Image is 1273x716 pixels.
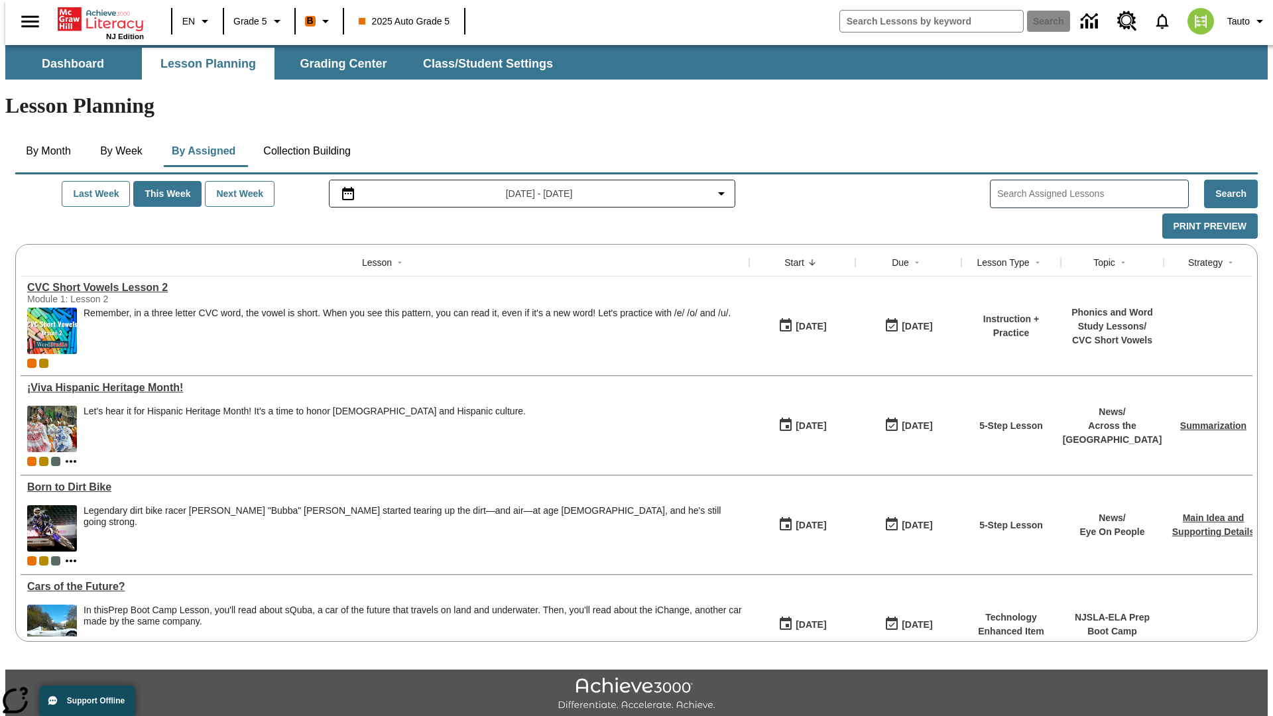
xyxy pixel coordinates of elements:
[51,556,60,566] div: OL 2025 Auto Grade 6
[27,581,743,593] div: Cars of the Future?
[796,318,826,335] div: [DATE]
[359,15,450,29] span: 2025 Auto Grade 5
[5,93,1268,118] h1: Lesson Planning
[1115,255,1131,270] button: Sort
[27,581,743,593] a: Cars of the Future? , Lessons
[902,617,932,633] div: [DATE]
[840,11,1023,32] input: search field
[228,9,290,33] button: Grade: Grade 5, Select a grade
[84,406,526,417] div: Let's hear it for Hispanic Heritage Month! It's a time to honor [DEMOGRAPHIC_DATA] and Hispanic c...
[67,696,125,705] span: Support Offline
[774,413,831,438] button: 09/24/25: First time the lesson was available
[979,419,1043,433] p: 5-Step Lesson
[1223,255,1239,270] button: Sort
[27,382,743,394] a: ¡Viva Hispanic Heritage Month! , Lessons
[133,181,202,207] button: This Week
[27,294,226,304] div: Module 1: Lesson 2
[300,9,339,33] button: Boost Class color is orange. Change class color
[160,56,256,72] span: Lesson Planning
[40,686,135,716] button: Support Offline
[997,184,1188,204] input: Search Assigned Lessons
[27,556,36,566] div: Current Class
[423,56,553,72] span: Class/Student Settings
[1162,213,1258,239] button: Print Preview
[1109,3,1145,39] a: Resource Center, Will open in new tab
[84,605,743,651] div: In this Prep Boot Camp Lesson, you'll read about sQuba, a car of the future that travels on land ...
[27,481,743,493] a: Born to Dirt Bike, Lessons
[27,457,36,466] div: Current Class
[84,308,731,319] p: Remember, in a three letter CVC word, the vowel is short. When you see this pattern, you can read...
[58,5,144,40] div: Home
[392,255,408,270] button: Sort
[774,512,831,538] button: 09/24/25: First time the lesson was available
[27,605,77,651] img: High-tech automobile treading water.
[1204,180,1258,208] button: Search
[142,48,274,80] button: Lesson Planning
[362,256,392,269] div: Lesson
[1079,511,1144,525] p: News /
[253,135,361,167] button: Collection Building
[902,318,932,335] div: [DATE]
[205,181,274,207] button: Next Week
[880,413,937,438] button: 09/24/25: Last day the lesson can be accessed
[277,48,410,80] button: Grading Center
[1067,306,1157,333] p: Phonics and Word Study Lessons /
[977,256,1029,269] div: Lesson Type
[713,186,729,202] svg: Collapse Date Range Filter
[39,556,48,566] span: New 2025 class
[1063,419,1162,447] p: Across the [GEOGRAPHIC_DATA]
[176,9,219,33] button: Language: EN, Select a language
[558,678,715,711] img: Achieve3000 Differentiate Accelerate Achieve
[909,255,925,270] button: Sort
[1180,4,1222,38] button: Select a new avatar
[1188,256,1223,269] div: Strategy
[968,611,1054,638] p: Technology Enhanced Item
[27,406,77,452] img: A photograph of Hispanic women participating in a parade celebrating Hispanic culture. The women ...
[15,135,82,167] button: By Month
[506,187,573,201] span: [DATE] - [DATE]
[5,48,565,80] div: SubNavbar
[968,312,1054,340] p: Instruction + Practice
[880,612,937,637] button: 08/01/26: Last day the lesson can be accessed
[774,314,831,339] button: 09/25/25: First time the lesson was available
[42,56,104,72] span: Dashboard
[892,256,909,269] div: Due
[84,308,731,354] div: Remember, in a three letter CVC word, the vowel is short. When you see this pattern, you can read...
[1030,255,1046,270] button: Sort
[84,406,526,452] span: Let's hear it for Hispanic Heritage Month! It's a time to honor Hispanic Americans and Hispanic c...
[796,617,826,633] div: [DATE]
[51,457,60,466] div: OL 2025 Auto Grade 6
[27,308,77,354] img: CVC Short Vowels Lesson 2.
[1063,405,1162,419] p: News /
[5,45,1268,80] div: SubNavbar
[979,518,1043,532] p: 5-Step Lesson
[27,282,743,294] div: CVC Short Vowels Lesson 2
[27,282,743,294] a: CVC Short Vowels Lesson 2, Lessons
[880,512,937,538] button: 09/24/25: Last day the lesson can be accessed
[84,505,743,528] div: Legendary dirt bike racer [PERSON_NAME] "Bubba" [PERSON_NAME] started tearing up the dirt—and air...
[27,505,77,552] img: Motocross racer James Stewart flies through the air on his dirt bike.
[27,481,743,493] div: Born to Dirt Bike
[1067,611,1157,638] p: NJSLA-ELA Prep Boot Camp
[1079,525,1144,539] p: Eye On People
[902,418,932,434] div: [DATE]
[27,359,36,368] div: Current Class
[412,48,564,80] button: Class/Student Settings
[39,457,48,466] span: New 2025 class
[1172,512,1254,537] a: Main Idea and Supporting Details
[106,32,144,40] span: NJ Edition
[1145,4,1180,38] a: Notifications
[84,505,743,552] div: Legendary dirt bike racer James "Bubba" Stewart started tearing up the dirt—and air—at age 4, and...
[1180,420,1246,431] a: Summarization
[335,186,730,202] button: Select the date range menu item
[784,256,804,269] div: Start
[796,418,826,434] div: [DATE]
[1222,9,1273,33] button: Profile/Settings
[84,605,742,626] testabrev: Prep Boot Camp Lesson, you'll read about sQuba, a car of the future that travels on land and unde...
